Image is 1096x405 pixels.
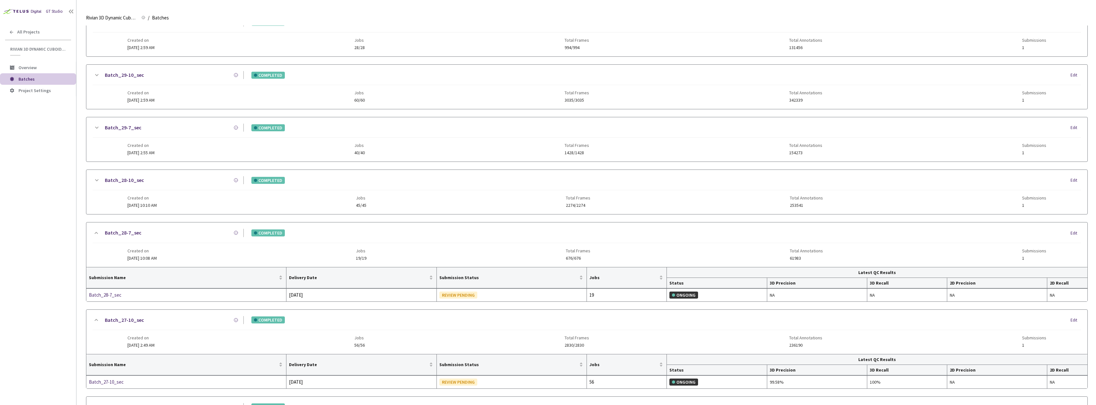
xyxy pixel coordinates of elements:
div: NA [950,379,1044,386]
span: [DATE] 10:08 AM [127,255,157,261]
div: Edit [1071,125,1081,131]
span: Jobs [589,275,658,280]
div: Edit [1071,72,1081,78]
a: Batch_29-7_sec [105,124,141,132]
div: GT Studio [46,8,63,15]
span: 1428/1428 [565,150,589,155]
span: Created on [127,335,155,340]
span: Submission Name [89,275,278,280]
span: Submission Status [439,275,578,280]
th: Submission Status [437,267,587,288]
div: COMPLETED [251,124,285,131]
div: COMPLETED [251,72,285,79]
span: 28/28 [354,45,365,50]
div: COMPLETED [251,316,285,323]
th: 3D Recall [867,278,947,288]
span: Total Frames [565,90,589,95]
span: [DATE] 2:59 AM [127,45,155,50]
span: 56/56 [354,343,365,348]
span: 1 [1022,203,1046,208]
span: Total Frames [565,143,589,148]
span: Submissions [1022,248,1046,253]
div: Edit [1071,230,1081,236]
th: Status [667,278,767,288]
th: Status [667,365,767,375]
span: Rivian 3D Dynamic Cuboids[2024-25] [86,14,138,22]
span: 60/60 [354,98,365,103]
div: NA [770,292,864,299]
span: Total Annotations [789,143,822,148]
th: Delivery Date [286,267,436,288]
span: 19/19 [356,256,366,261]
span: [DATE] 10:10 AM [127,202,157,208]
span: 45/45 [356,203,366,208]
div: Batch_27-10_secCOMPLETEDEditCreated on[DATE] 2:49 AMJobs56/56Total Frames2830/2830Total Annotatio... [86,310,1087,354]
div: REVIEW PENDING [439,379,477,386]
span: Batches [18,76,35,82]
a: Batch_28-7_sec [89,291,156,299]
span: 253541 [790,203,823,208]
span: 2274/2274 [566,203,590,208]
span: 1 [1022,256,1046,261]
div: NA [950,292,1044,299]
div: 99.58% [770,379,864,386]
span: All Projects [17,29,40,35]
span: Jobs [589,362,658,367]
span: 40/40 [354,150,365,155]
div: NA [870,292,944,299]
span: Jobs [354,335,365,340]
a: Batch_28-7_sec [105,229,141,237]
a: Batch_27-10_sec [105,316,144,324]
span: Total Annotations [790,195,823,200]
span: 154273 [789,150,822,155]
span: Submissions [1022,143,1046,148]
span: Created on [127,248,157,253]
span: Submission Name [89,362,278,367]
span: 236190 [789,343,822,348]
span: 676/676 [566,256,590,261]
span: Submissions [1022,195,1046,200]
div: Edit [1071,177,1081,184]
span: Created on [127,195,157,200]
span: Created on [127,90,155,95]
span: 2830/2830 [565,343,589,348]
span: Total Frames [566,248,590,253]
span: [DATE] 2:55 AM [127,150,155,155]
div: Edit [1071,317,1081,323]
span: 3035/3035 [565,98,589,103]
span: Delivery Date [289,362,428,367]
span: Batches [152,14,169,22]
div: Batch_30-7_secCOMPLETEDEditCreated on[DATE] 2:59 AMJobs28/28Total Frames994/994Total Annotations1... [86,12,1087,56]
th: Latest QC Results [667,267,1087,278]
span: 131456 [789,45,822,50]
span: 1 [1022,150,1046,155]
th: 2D Recall [1047,278,1087,288]
span: 61983 [790,256,823,261]
span: Project Settings [18,88,51,93]
span: Jobs [354,90,365,95]
span: Jobs [356,248,366,253]
th: 3D Precision [767,365,867,375]
th: Submission Name [86,354,286,375]
span: Jobs [356,195,366,200]
span: Total Annotations [789,38,822,43]
th: 3D Recall [867,365,947,375]
span: 1 [1022,45,1046,50]
a: Batch_28-10_sec [105,176,144,184]
span: [DATE] 2:59 AM [127,97,155,103]
div: Batch_27-10_sec [89,378,156,386]
a: Batch_29-10_sec [105,71,144,79]
span: Jobs [354,38,365,43]
div: Batch_28-7_secCOMPLETEDEditCreated on[DATE] 10:08 AMJobs19/19Total Frames676/676Total Annotations... [86,222,1087,267]
div: [DATE] [289,378,434,386]
div: 56 [589,378,664,386]
span: Jobs [354,143,365,148]
span: Overview [18,65,37,70]
div: COMPLETED [251,229,285,236]
span: Created on [127,143,155,148]
div: Batch_29-7_secCOMPLETEDEditCreated on[DATE] 2:55 AMJobs40/40Total Frames1428/1428Total Annotation... [86,117,1087,162]
li: / [148,14,149,22]
div: COMPLETED [251,177,285,184]
div: NA [1050,292,1085,299]
div: REVIEW PENDING [439,292,477,299]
